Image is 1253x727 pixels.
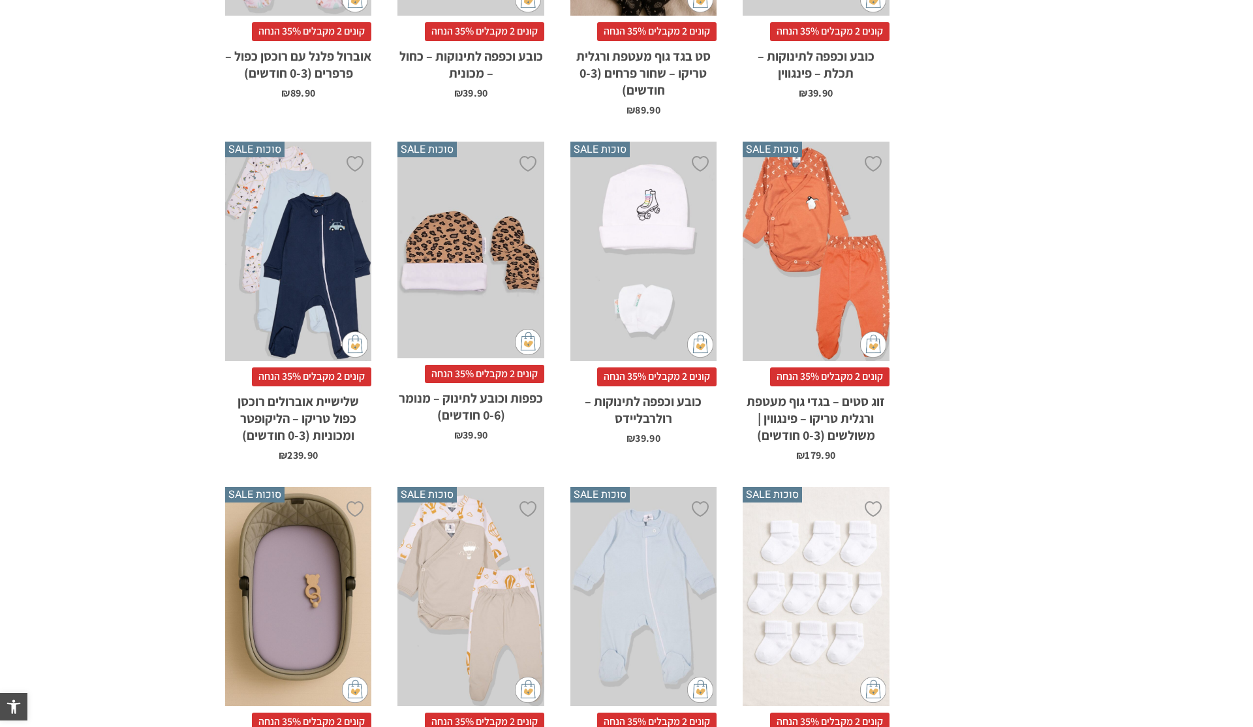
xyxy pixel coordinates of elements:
[425,22,544,40] span: קונים 2 מקבלים 35% הנחה
[425,365,544,383] span: קונים 2 מקבלים 35% הנחה
[281,86,315,100] bdi: 89.90
[687,677,713,703] img: cat-mini-atc.png
[597,22,717,40] span: קונים 2 מקבלים 35% הנחה
[454,428,488,442] bdi: 39.90
[743,142,889,461] a: סוכות SALE זוג סטים - בגדי גוף מעטפת ורגלית טריקו - פינגווין | משולשים (0-3 חודשים) קונים 2 מקבלי...
[796,448,805,462] span: ₪
[454,428,463,442] span: ₪
[397,41,544,82] h2: כובע וכפפה לתינוקות – כחול – מכונית
[743,386,889,444] h2: זוג סטים – בגדי גוף מעטפת ורגלית טריקו – פינגווין | משולשים (0-3 חודשים)
[570,487,630,503] span: סוכות SALE
[597,367,717,386] span: קונים 2 מקבלים 35% הנחה
[796,448,835,462] bdi: 179.90
[799,86,807,100] span: ₪
[770,22,889,40] span: קונים 2 מקבלים 35% הנחה
[570,386,717,427] h2: כובע וכפפה לתינוקות – רולרבליידס
[454,86,463,100] span: ₪
[743,142,802,157] span: סוכות SALE
[281,86,290,100] span: ₪
[743,41,889,82] h2: כובע וכפפה לתינוקות – תכלת – פינגווין
[225,142,285,157] span: סוכות SALE
[743,487,802,503] span: סוכות SALE
[342,677,368,703] img: cat-mini-atc.png
[342,332,368,358] img: cat-mini-atc.png
[860,332,886,358] img: cat-mini-atc.png
[626,431,660,445] bdi: 39.90
[454,86,488,100] bdi: 39.90
[687,332,713,358] img: cat-mini-atc.png
[225,41,371,82] h2: אוברול פלנל עם רוכסן כפול – פרפרים (0-3 חודשים)
[225,487,285,503] span: סוכות SALE
[570,142,717,444] a: סוכות SALE כובע וכפפה לתינוקות - רולרבליידס קונים 2 מקבלים 35% הנחהכובע וכפפה לתינוקות – רולרבליי...
[515,329,541,355] img: cat-mini-atc.png
[515,677,541,703] img: cat-mini-atc.png
[397,487,457,503] span: סוכות SALE
[279,448,287,462] span: ₪
[252,367,371,386] span: קונים 2 מקבלים 35% הנחה
[225,386,371,444] h2: שלישיית אוברולים רוכסן כפול טריקו – הליקופטר ומכוניות (0-3 חודשים)
[397,142,457,157] span: סוכות SALE
[397,383,544,424] h2: כפפות וכובע לתינוק – מנומר (0-6 חודשים)
[279,448,318,462] bdi: 239.90
[626,431,635,445] span: ₪
[626,103,660,117] bdi: 89.90
[770,367,889,386] span: קונים 2 מקבלים 35% הנחה
[225,142,371,461] a: סוכות SALE שלישיית אוברולים רוכסן כפול טריקו - הליקופטר ומכוניות (0-3 חודשים) קונים 2 מקבלים 35% ...
[799,86,833,100] bdi: 39.90
[626,103,635,117] span: ₪
[252,22,371,40] span: קונים 2 מקבלים 35% הנחה
[397,142,544,441] a: סוכות SALE כפפות וכובע לתינוק - מנומר (0-6 חודשים) קונים 2 מקבלים 35% הנחהכפפות וכובע לתינוק – מנ...
[570,41,717,99] h2: סט בגד גוף מעטפת ורגלית טריקו – שחור פרחים (0-3 חודשים)
[860,677,886,703] img: cat-mini-atc.png
[570,142,630,157] span: סוכות SALE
